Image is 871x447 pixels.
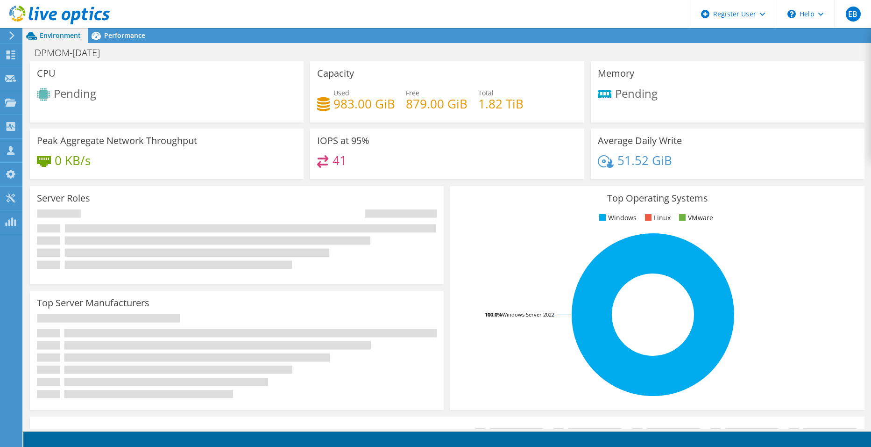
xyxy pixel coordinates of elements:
h3: CPU [37,68,56,79]
span: Free [406,88,419,97]
h3: Memory [598,68,634,79]
span: Pending [54,86,96,101]
li: Linux [643,213,671,223]
h1: DPMOM-[DATE] [30,48,114,58]
span: EB [846,7,861,22]
span: Total [478,88,494,97]
h4: 0 KB/s [55,155,91,166]
h3: Average Daily Write [598,136,682,146]
h3: Capacity [317,68,354,79]
li: VMware [677,213,713,223]
tspan: 100.0% [485,311,502,318]
svg: \n [787,10,796,18]
span: Performance [104,31,145,40]
li: Windows [597,213,637,223]
h4: 41 [333,155,347,166]
h3: Top Operating Systems [457,193,857,203]
h3: Peak Aggregate Network Throughput [37,136,197,146]
h3: IOPS at 95% [317,136,369,146]
span: Pending [615,85,658,101]
tspan: Windows Server 2022 [502,311,554,318]
h4: 51.52 GiB [617,155,672,166]
h4: 1.82 TiB [478,99,524,109]
h3: Server Roles [37,193,90,203]
span: Environment [40,31,81,40]
h4: 879.00 GiB [406,99,467,109]
h4: 983.00 GiB [333,99,395,109]
span: Used [333,88,349,97]
h3: Top Server Manufacturers [37,298,149,308]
